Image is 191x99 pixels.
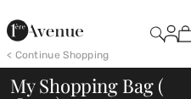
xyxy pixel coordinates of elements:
div: < Continue Shopping [7,47,110,63]
a: 1 [178,24,190,44]
img: My Info [164,24,178,44]
img: 1ère Avenue [7,14,83,47]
